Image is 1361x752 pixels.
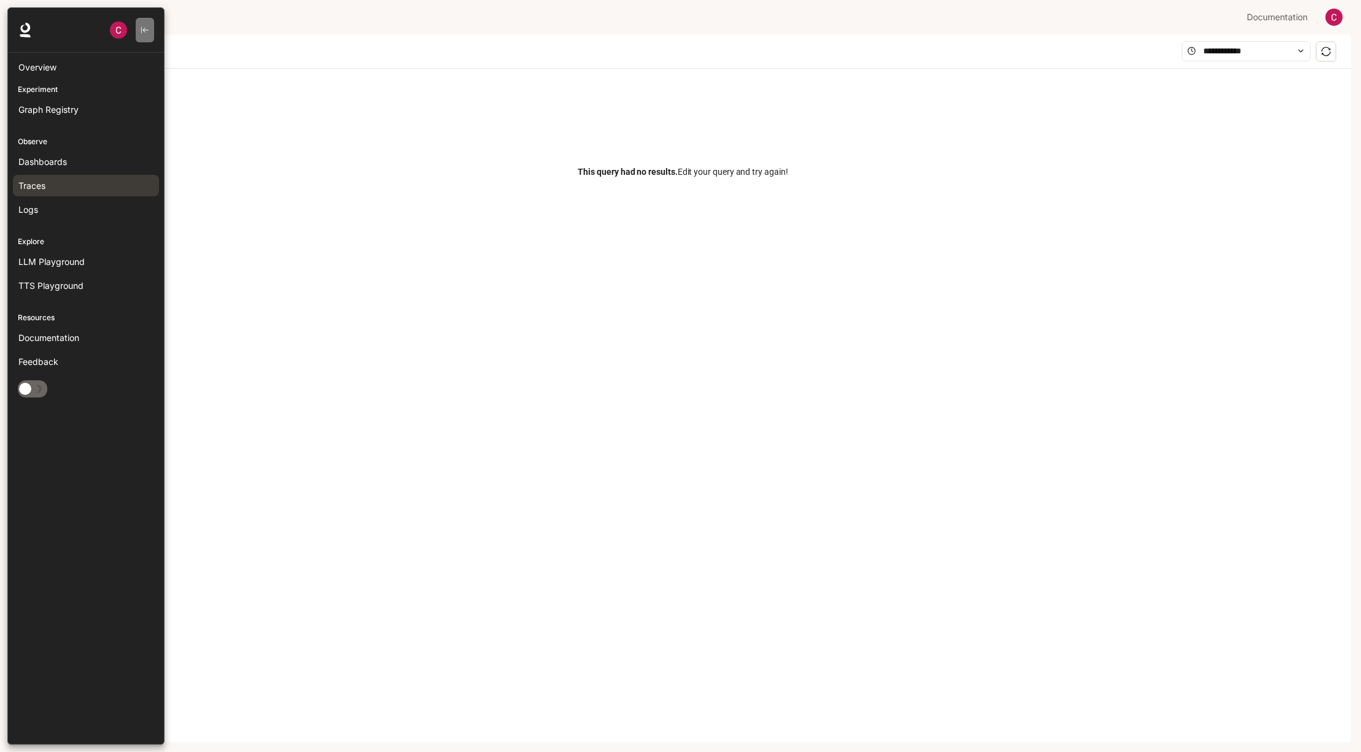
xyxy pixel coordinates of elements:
[9,6,31,28] button: open drawer
[8,136,164,147] p: Observe
[1247,10,1308,25] span: Documentation
[106,18,131,42] button: User avatar
[8,312,164,323] p: Resources
[47,376,75,401] button: Open drawer
[18,355,58,368] span: Feedback
[110,21,127,39] img: User avatar
[18,179,45,192] span: Traces
[1325,9,1343,26] img: User avatar
[18,331,79,344] span: Documentation
[1321,47,1331,56] span: sync
[18,279,83,292] span: TTS Playground
[18,203,38,216] span: Logs
[18,255,85,268] span: LLM Playground
[13,199,159,220] a: Logs
[40,5,147,29] button: All workspaces
[578,165,788,178] span: Edit your query and try again!
[13,175,159,196] a: Traces
[13,327,159,348] a: Documentation
[13,351,159,372] a: Feedback
[13,99,159,120] a: Graph Registry
[18,103,79,116] span: Graph Registry
[578,167,677,177] span: This query had no results.
[1242,5,1317,29] a: Documentation
[1322,5,1346,29] button: User avatar
[13,251,159,272] a: LLM Playground
[8,84,164,95] p: Experiment
[18,155,67,168] span: Dashboards
[18,61,56,74] span: Overview
[19,382,31,395] span: Dark mode toggle
[13,275,159,296] a: TTS Playground
[13,56,159,78] a: Overview
[13,151,159,172] a: Dashboards
[8,236,164,247] p: Explore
